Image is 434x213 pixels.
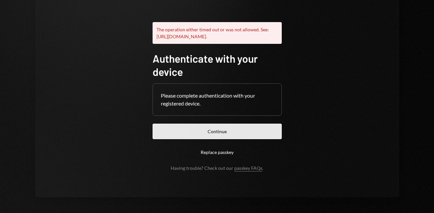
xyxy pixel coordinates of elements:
div: Please complete authentication with your registered device. [161,92,274,107]
div: The operation either timed out or was not allowed. See: [URL][DOMAIN_NAME]. [153,22,282,44]
button: Continue [153,124,282,139]
button: Replace passkey [153,144,282,160]
div: Having trouble? Check out our . [171,165,263,171]
a: passkey FAQs [234,165,262,171]
h1: Authenticate with your device [153,52,282,78]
